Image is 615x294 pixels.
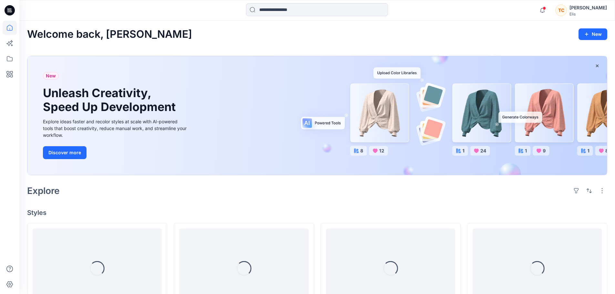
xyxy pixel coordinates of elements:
[46,72,56,80] span: New
[27,209,607,217] h4: Styles
[43,146,188,159] a: Discover more
[43,118,188,138] div: Explore ideas faster and recolor styles at scale with AI-powered tools that boost creativity, red...
[27,28,192,40] h2: Welcome back, [PERSON_NAME]
[569,12,607,16] div: Elis
[43,86,179,114] h1: Unleash Creativity, Speed Up Development
[555,5,567,16] div: TC
[27,186,60,196] h2: Explore
[569,4,607,12] div: [PERSON_NAME]
[43,146,87,159] button: Discover more
[579,28,607,40] button: New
